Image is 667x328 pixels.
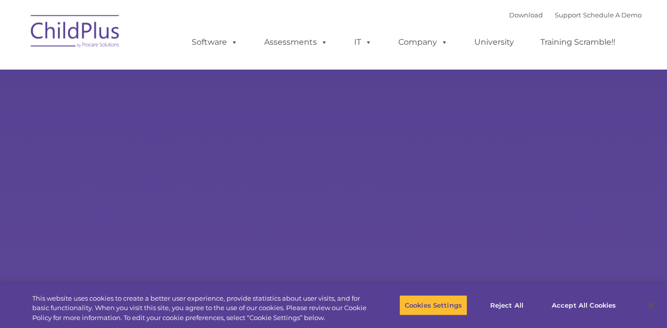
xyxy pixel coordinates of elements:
img: ChildPlus by Procare Solutions [26,8,125,58]
a: Download [509,11,543,19]
button: Reject All [476,295,538,316]
button: Close [640,294,662,316]
a: Support [555,11,581,19]
a: Company [388,32,458,52]
div: This website uses cookies to create a better user experience, provide statistics about user visit... [32,294,367,323]
a: Assessments [254,32,338,52]
a: Software [182,32,248,52]
a: Training Scramble!! [530,32,625,52]
font: | [509,11,642,19]
a: University [464,32,524,52]
a: Schedule A Demo [583,11,642,19]
button: Cookies Settings [399,295,467,316]
button: Accept All Cookies [546,295,621,316]
a: IT [344,32,382,52]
